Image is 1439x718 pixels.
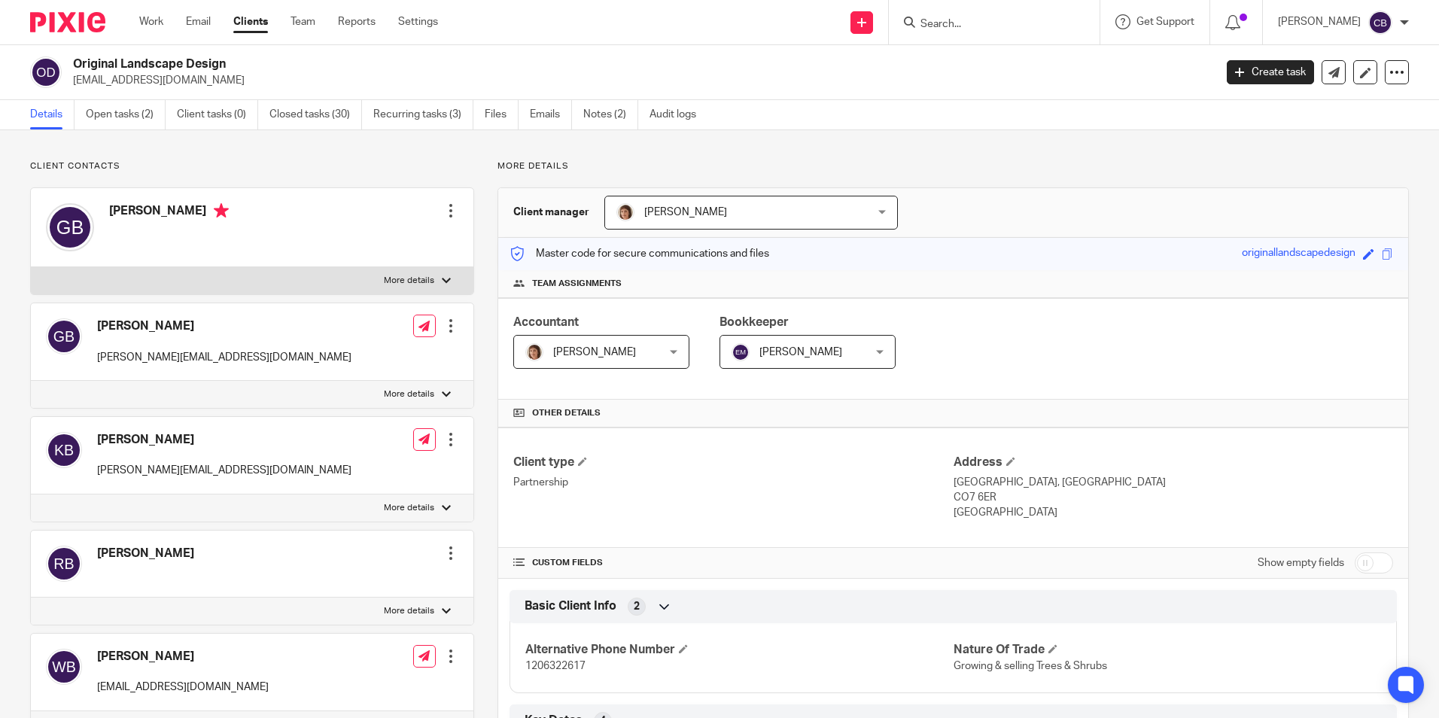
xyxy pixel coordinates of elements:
[759,347,842,357] span: [PERSON_NAME]
[485,100,519,129] a: Files
[177,100,258,129] a: Client tasks (0)
[650,100,707,129] a: Audit logs
[139,14,163,29] a: Work
[30,56,62,88] img: svg%3E
[954,505,1393,520] p: [GEOGRAPHIC_DATA]
[513,455,953,470] h4: Client type
[97,432,351,448] h4: [PERSON_NAME]
[954,661,1107,671] span: Growing & selling Trees & Shrubs
[1136,17,1194,27] span: Get Support
[1258,555,1344,570] label: Show empty fields
[732,343,750,361] img: svg%3E
[513,557,953,569] h4: CUSTOM FIELDS
[46,649,82,685] img: svg%3E
[1227,60,1314,84] a: Create task
[338,14,376,29] a: Reports
[954,455,1393,470] h4: Address
[30,100,75,129] a: Details
[384,605,434,617] p: More details
[525,642,953,658] h4: Alternative Phone Number
[269,100,362,129] a: Closed tasks (30)
[1368,11,1392,35] img: svg%3E
[513,475,953,490] p: Partnership
[214,203,229,218] i: Primary
[530,100,572,129] a: Emails
[513,205,589,220] h3: Client manager
[644,207,727,218] span: [PERSON_NAME]
[919,18,1054,32] input: Search
[398,14,438,29] a: Settings
[97,680,269,695] p: [EMAIL_ADDRESS][DOMAIN_NAME]
[532,278,622,290] span: Team assignments
[30,12,105,32] img: Pixie
[497,160,1409,172] p: More details
[46,318,82,354] img: svg%3E
[532,407,601,419] span: Other details
[186,14,211,29] a: Email
[46,432,82,468] img: svg%3E
[384,275,434,287] p: More details
[86,100,166,129] a: Open tasks (2)
[46,203,94,251] img: svg%3E
[553,347,636,357] span: [PERSON_NAME]
[291,14,315,29] a: Team
[954,490,1393,505] p: CO7 6ER
[109,203,229,222] h4: [PERSON_NAME]
[233,14,268,29] a: Clients
[97,350,351,365] p: [PERSON_NAME][EMAIL_ADDRESS][DOMAIN_NAME]
[46,546,82,582] img: svg%3E
[954,475,1393,490] p: [GEOGRAPHIC_DATA], [GEOGRAPHIC_DATA]
[510,246,769,261] p: Master code for secure communications and files
[30,160,474,172] p: Client contacts
[616,203,634,221] img: Pixie%204.jpg
[97,463,351,478] p: [PERSON_NAME][EMAIL_ADDRESS][DOMAIN_NAME]
[97,546,194,561] h4: [PERSON_NAME]
[97,318,351,334] h4: [PERSON_NAME]
[384,502,434,514] p: More details
[525,343,543,361] img: Pixie%204.jpg
[634,599,640,614] span: 2
[73,56,978,72] h2: Original Landscape Design
[525,661,586,671] span: 1206322617
[1278,14,1361,29] p: [PERSON_NAME]
[719,316,789,328] span: Bookkeeper
[1242,245,1355,263] div: originallandscapedesign
[373,100,473,129] a: Recurring tasks (3)
[525,598,616,614] span: Basic Client Info
[73,73,1204,88] p: [EMAIL_ADDRESS][DOMAIN_NAME]
[954,642,1381,658] h4: Nature Of Trade
[97,649,269,665] h4: [PERSON_NAME]
[384,388,434,400] p: More details
[513,316,579,328] span: Accountant
[583,100,638,129] a: Notes (2)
